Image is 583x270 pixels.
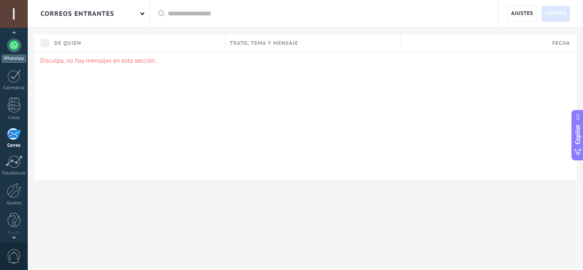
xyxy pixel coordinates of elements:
span: Trato, tema y mensaje [230,39,298,47]
div: Listas [2,115,26,121]
div: Correo [2,143,26,148]
span: Correo [545,6,566,21]
div: Ajustes [2,200,26,206]
span: De quien [54,39,81,47]
div: Estadísticas [2,171,26,176]
a: Ajustes [507,6,537,22]
span: Fecha [552,39,570,47]
div: Calendario [2,85,26,91]
a: Correo [541,6,570,22]
p: Disculpa, no hay mensajes en esta sección.. [40,57,571,65]
div: WhatsApp [2,55,26,63]
span: Copilot [574,125,582,144]
span: Ajustes [511,6,533,21]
